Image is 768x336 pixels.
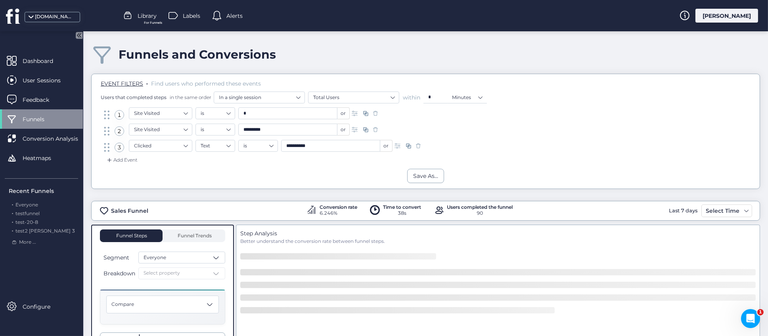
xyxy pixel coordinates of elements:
[704,206,741,216] div: Select Time
[226,11,243,20] span: Alerts
[23,302,62,311] span: Configure
[219,92,300,103] nz-select-item: In a single session
[320,205,357,210] div: Conversion rate
[403,94,420,101] span: within
[380,140,393,152] div: or
[413,172,438,180] div: Save As...
[240,229,756,238] div: Step Analysis
[320,210,357,217] div: 6.246%
[240,238,756,245] div: Better understand the conversion rate between funnel steps.
[383,210,421,217] div: 38s
[447,210,513,217] div: 90
[452,92,482,103] nz-select-item: Minutes
[667,204,699,217] div: Last 7 days
[695,9,758,23] div: [PERSON_NAME]
[337,124,350,136] div: or
[337,107,350,119] div: or
[383,205,421,210] div: Time to convert
[313,92,394,103] nz-select-item: Total Users
[757,309,764,315] span: 1
[741,309,760,328] iframe: Intercom live chat
[447,205,513,210] div: Users completed the funnel
[111,301,134,308] span: Compare
[243,140,273,152] nz-select-item: is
